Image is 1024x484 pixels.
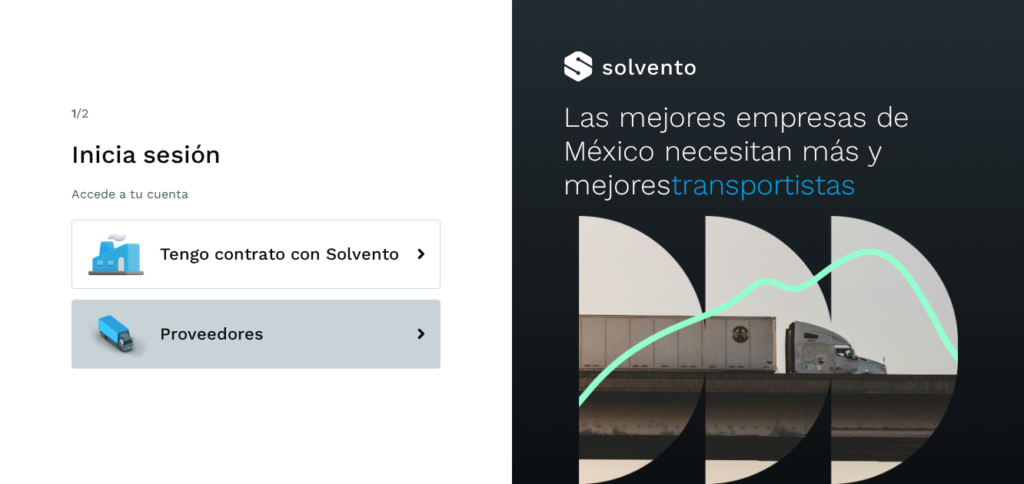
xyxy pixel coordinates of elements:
button: Tengo contrato con Solvento [71,220,441,289]
button: Proveedores [71,300,441,369]
span: Proveedores [160,325,264,343]
h1: Inicia sesión [71,140,441,169]
div: /2 [71,104,441,123]
span: Tengo contrato con Solvento [160,245,399,264]
span: 1 [71,106,76,121]
h2: Las mejores empresas de México necesitan más y mejores [564,101,973,203]
span: transportistas [671,168,856,201]
p: Accede a tu cuenta [71,187,441,201]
